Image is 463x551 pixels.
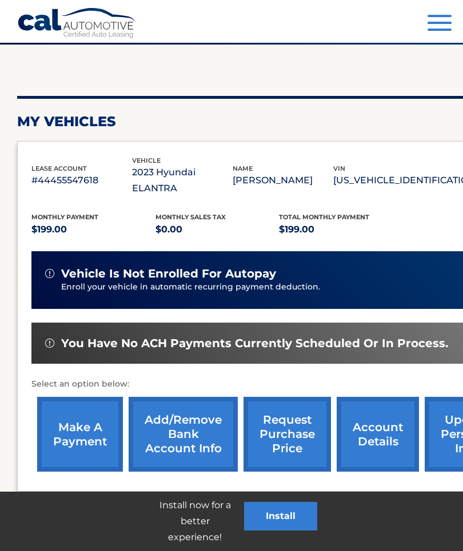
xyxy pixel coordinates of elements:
a: make a payment [37,397,123,472]
a: account details [337,397,419,472]
button: Install [244,502,317,530]
span: vin [333,164,345,172]
span: Monthly Payment [31,213,98,221]
span: You have no ACH payments currently scheduled or in process. [61,336,448,351]
a: Add/Remove bank account info [129,397,238,472]
p: [PERSON_NAME] [233,172,333,188]
h2: my vehicles [17,113,116,130]
a: Cal Automotive [17,7,137,41]
span: Total Monthly Payment [279,213,369,221]
span: vehicle is not enrolled for autopay [61,267,276,281]
span: name [233,164,253,172]
p: 2023 Hyundai ELANTRA [132,164,233,196]
img: alert-white.svg [45,339,54,348]
span: Monthly sales Tax [155,213,226,221]
img: alert-white.svg [45,269,54,278]
a: request purchase price [244,397,331,472]
p: $0.00 [155,222,280,238]
span: vehicle [132,156,161,164]
p: $199.00 [31,222,155,238]
p: Install now for a better experience! [146,497,244,545]
span: lease account [31,164,87,172]
button: Menu [428,15,452,34]
p: #44455547618 [31,172,132,188]
p: $199.00 [279,222,403,238]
